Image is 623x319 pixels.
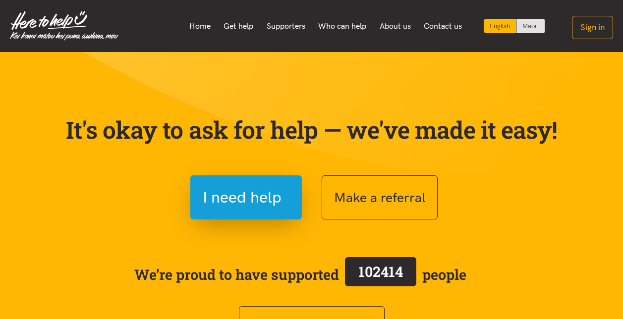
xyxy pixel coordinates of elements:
span: 102414 [358,262,403,281]
a: Get help [217,16,260,37]
span: We’re proud to have supported people [134,255,466,294]
a: Switch to Te Reo Māori [516,19,545,33]
button: I need help [190,175,302,219]
img: Home [10,11,118,41]
div: Language toggle [484,19,545,33]
div: Current language [484,19,516,33]
a: Who can help [312,16,373,37]
a: Contact us [417,16,469,37]
a: 102414 [339,255,422,294]
a: About us [373,16,418,37]
button: Sign in [572,16,613,39]
a: Supporters [260,16,312,37]
button: Make a referral [322,175,438,219]
a: Home [182,16,217,37]
span: I need help [203,185,282,210]
p: It's okay to ask for help — we've made it easy! [64,115,560,144]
